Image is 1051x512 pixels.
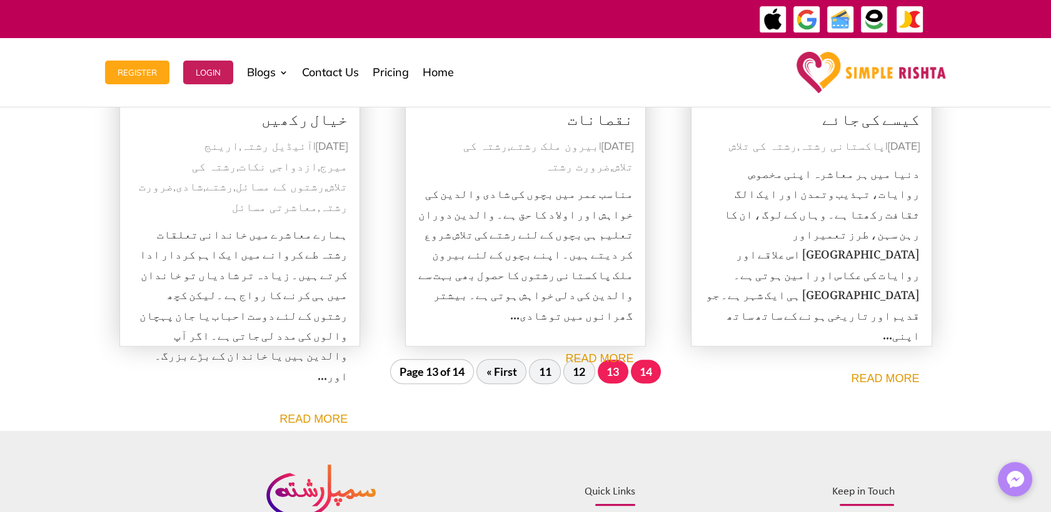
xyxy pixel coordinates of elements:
[418,137,634,177] p: | , ,
[302,41,359,104] a: Contact Us
[860,6,888,34] img: EasyPaisa-icon
[827,6,855,34] img: Credit Cards
[183,41,233,104] a: Login
[418,181,634,323] p: مناسب عمر میں بچوں کی شادی والدین کی خواہش اور اولاد کا حق ہے۔ والدین دوران تعلیم ہی بچوں کے لئے ...
[204,141,348,172] a: ارینج میرج
[545,162,610,173] a: ضرورت رشتہ
[279,413,348,425] a: read more
[896,6,924,34] img: JazzCash-icon
[423,41,454,104] a: Home
[316,141,348,152] span: [DATE]
[390,359,475,384] span: Page 13 of 14
[476,359,526,384] a: First Page
[239,162,318,173] a: ازدواجی نکات
[241,141,313,152] a: آئیڈیل رشتہ
[463,141,633,172] a: رشتہ کی تلاش
[139,182,348,213] a: ضرورت رشتہ
[598,360,628,383] span: 13
[800,141,885,152] a: پاکستانی رشتہ
[729,141,797,152] a: رشتہ کی تلاش
[631,360,661,383] a: 14
[529,359,561,384] a: 11
[436,486,635,504] h4: Quick Links
[132,222,348,383] p: ہمارے معاشرے میں خاندانی تعلقات رشتہ طے کروانے میں ایک اہم کردار ادا کرتے ہیں۔ زیادہ تر شادیاں تو...
[759,6,787,34] img: ApplePay-icon
[1003,467,1028,492] img: Messenger
[851,372,919,385] a: read more
[888,141,920,152] span: [DATE]
[132,137,348,218] p: | , , , , , , , ,
[105,61,169,84] button: Register
[565,352,633,365] a: read more
[675,486,894,504] h4: Keep in Touch
[247,41,288,104] a: Blogs
[373,41,409,104] a: Pricing
[563,359,595,384] a: 12
[206,182,233,193] a: رشتے
[176,182,203,193] a: شادی
[703,161,920,343] p: دنیا میں ہر معاشرہ اپنی مخصوص روایات، تہذیب وتمدن اور ایک الگ ثقافت رکھتا ہے۔ وہاں کے لوگ ، ان کا...
[703,137,920,157] p: | ,
[510,141,599,152] a: بیرون ملک رشتے
[236,182,324,193] a: رشتوں کے مسائل
[601,141,633,152] span: [DATE]
[192,162,348,193] a: رشتہ کی تلاش
[183,61,233,84] button: Login
[793,6,821,34] img: GooglePay-icon
[105,41,169,104] a: Register
[232,202,318,214] a: معاشرتی مسائل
